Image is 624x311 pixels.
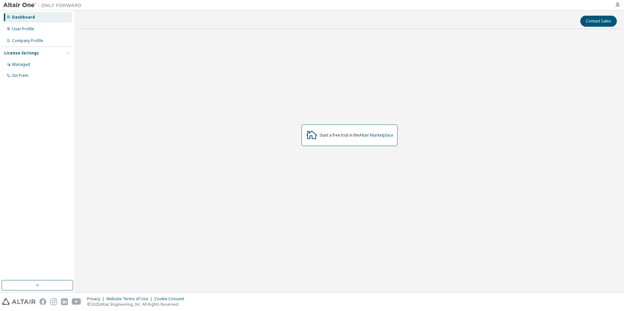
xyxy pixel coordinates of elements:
div: Company Profile [12,38,43,43]
div: Website Terms of Use [106,296,154,302]
a: Altair Marketplace [359,132,393,138]
div: Dashboard [12,15,35,20]
img: Altair One [3,2,85,8]
div: User Profile [12,26,34,32]
div: On Prem [12,73,28,78]
img: instagram.svg [50,298,57,305]
div: Privacy [87,296,106,302]
img: youtube.svg [72,298,81,305]
div: Managed [12,62,30,67]
img: altair_logo.svg [2,298,36,305]
button: Contact Sales [580,16,617,27]
div: Start a free trial in the [320,133,393,138]
img: facebook.svg [39,298,46,305]
p: © 2025 Altair Engineering, Inc. All Rights Reserved. [87,302,188,307]
div: Cookie Consent [154,296,188,302]
div: License Settings [4,51,39,56]
img: linkedin.svg [61,298,68,305]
